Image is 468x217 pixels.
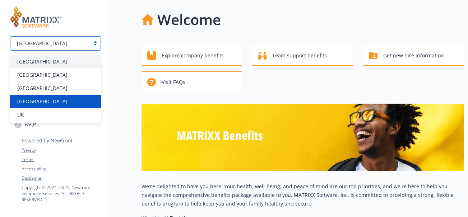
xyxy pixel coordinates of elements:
a: Privacy [22,147,101,154]
a: Terms [22,156,101,163]
span: Get new hire information [383,49,444,62]
span: Team support benefits [272,49,327,62]
span: [GEOGRAPHIC_DATA] [14,39,86,47]
button: Team support benefits [252,45,353,66]
span: Explore company benefits [162,49,224,62]
button: Get new hire information [363,45,464,66]
span: [GEOGRAPHIC_DATA] [17,71,68,79]
span: [GEOGRAPHIC_DATA] [17,84,68,92]
span: [GEOGRAPHIC_DATA] [17,98,68,105]
button: Explore company benefits [142,45,242,66]
a: Accessibility [22,166,101,172]
span: Visit FAQs [162,75,185,89]
span: [GEOGRAPHIC_DATA] [17,58,68,65]
span: [GEOGRAPHIC_DATA] [17,39,67,47]
button: Visit FAQs [142,71,242,92]
h1: Welcome [157,9,221,30]
span: FAQs [24,119,37,130]
img: overview page banner [142,104,464,171]
p: Copyright © 2024 - 2025 , Newfront Insurance Services, ALL RIGHTS RESERVED [22,184,101,203]
p: We're delighted to have you here. Your health, well-being, and peace of mind are our top prioriti... [142,182,464,208]
a: FAQs [10,119,101,130]
a: Disclaimer [22,175,101,181]
span: UK [17,111,24,118]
